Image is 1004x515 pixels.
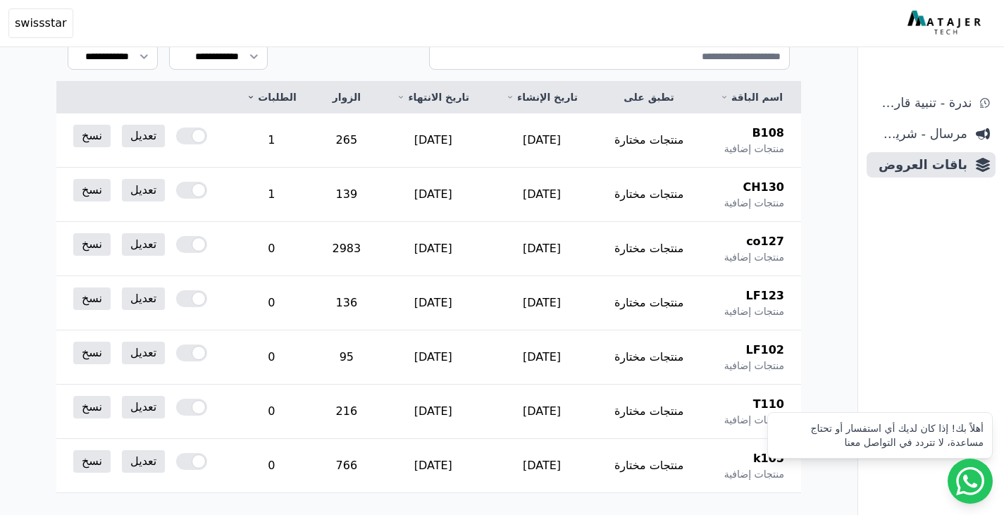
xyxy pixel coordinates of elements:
[73,179,111,201] a: نسخ
[596,113,702,168] td: منتجات مختارة
[752,125,784,142] span: B108
[314,82,378,113] th: الزوار
[229,113,315,168] td: 1
[314,276,378,330] td: 136
[488,385,596,439] td: [DATE]
[229,276,315,330] td: 0
[314,385,378,439] td: 216
[378,439,488,493] td: [DATE]
[314,330,378,385] td: 95
[743,179,784,196] span: CH130
[745,342,784,359] span: LF102
[229,222,315,276] td: 0
[229,385,315,439] td: 0
[907,11,984,36] img: MatajerTech Logo
[314,168,378,222] td: 139
[872,155,967,175] span: باقات العروض
[488,276,596,330] td: [DATE]
[753,450,784,467] span: k105
[378,113,488,168] td: [DATE]
[314,222,378,276] td: 2983
[73,342,111,364] a: نسخ
[724,196,784,210] span: منتجات إضافية
[229,439,315,493] td: 0
[378,222,488,276] td: [DATE]
[724,304,784,318] span: منتجات إضافية
[122,450,165,473] a: تعديل
[73,287,111,310] a: نسخ
[395,90,471,104] a: تاريخ الانتهاء
[246,90,298,104] a: الطلبات
[378,385,488,439] td: [DATE]
[596,330,702,385] td: منتجات مختارة
[229,168,315,222] td: 1
[488,439,596,493] td: [DATE]
[596,439,702,493] td: منتجات مختارة
[504,90,579,104] a: تاريخ الإنشاء
[724,413,784,427] span: منتجات إضافية
[753,396,784,413] span: T110
[122,287,165,310] a: تعديل
[745,287,784,304] span: LF123
[724,359,784,373] span: منتجات إضافية
[596,222,702,276] td: منتجات مختارة
[229,330,315,385] td: 0
[73,233,111,256] a: نسخ
[872,93,972,113] span: ندرة - تنبية قارب علي النفاذ
[122,342,165,364] a: تعديل
[122,396,165,418] a: تعديل
[596,276,702,330] td: منتجات مختارة
[719,90,784,104] a: اسم الباقة
[596,168,702,222] td: منتجات مختارة
[724,250,784,264] span: منتجات إضافية
[122,233,165,256] a: تعديل
[314,439,378,493] td: 766
[776,421,984,449] div: أهلاً بك! إذا كان لديك أي استفسار أو تحتاج مساعدة، لا تتردد في التواصل معنا
[122,179,165,201] a: تعديل
[746,233,784,250] span: co127
[872,124,967,144] span: مرسال - شريط دعاية
[488,168,596,222] td: [DATE]
[8,8,73,38] button: swissstar
[724,142,784,156] span: منتجات إضافية
[724,467,784,481] span: منتجات إضافية
[73,125,111,147] a: نسخ
[378,276,488,330] td: [DATE]
[378,168,488,222] td: [DATE]
[488,113,596,168] td: [DATE]
[122,125,165,147] a: تعديل
[73,450,111,473] a: نسخ
[596,82,702,113] th: تطبق على
[488,222,596,276] td: [DATE]
[73,396,111,418] a: نسخ
[15,15,67,32] span: swissstar
[596,385,702,439] td: منتجات مختارة
[314,113,378,168] td: 265
[378,330,488,385] td: [DATE]
[488,330,596,385] td: [DATE]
